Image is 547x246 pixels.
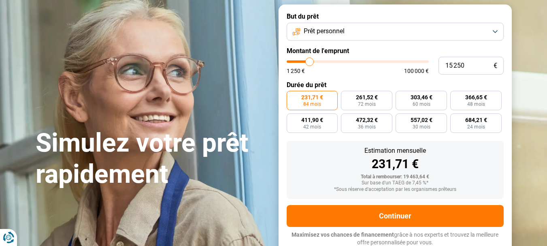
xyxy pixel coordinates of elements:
[356,117,378,123] span: 472,32 €
[287,23,504,41] button: Prêt personnel
[465,94,487,100] span: 366,65 €
[411,94,432,100] span: 303,46 €
[467,124,485,129] span: 24 mois
[293,158,497,170] div: 231,71 €
[287,205,504,227] button: Continuer
[292,231,394,238] span: Maximisez vos chances de financement
[356,94,378,100] span: 261,52 €
[494,62,497,69] span: €
[303,124,321,129] span: 42 mois
[413,124,430,129] span: 30 mois
[411,117,432,123] span: 557,02 €
[301,117,323,123] span: 411,90 €
[413,102,430,107] span: 60 mois
[358,102,376,107] span: 72 mois
[304,27,345,36] span: Prêt personnel
[293,180,497,186] div: Sur base d'un TAEG de 7,45 %*
[301,94,323,100] span: 231,71 €
[404,68,429,74] span: 100 000 €
[287,13,504,20] label: But du prêt
[287,81,504,89] label: Durée du prêt
[465,117,487,123] span: 684,21 €
[467,102,485,107] span: 48 mois
[358,124,376,129] span: 36 mois
[293,174,497,180] div: Total à rembourser: 19 463,64 €
[293,148,497,154] div: Estimation mensuelle
[287,68,305,74] span: 1 250 €
[36,128,269,190] h1: Simulez votre prêt rapidement
[303,102,321,107] span: 84 mois
[287,47,504,55] label: Montant de l'emprunt
[293,187,497,193] div: *Sous réserve d'acceptation par les organismes prêteurs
